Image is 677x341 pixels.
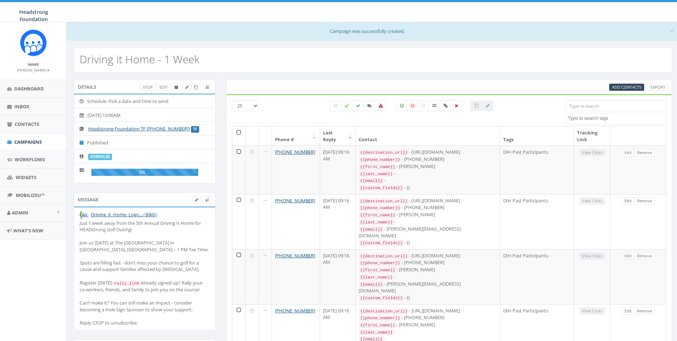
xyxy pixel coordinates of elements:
[185,84,188,90] span: Edit Campaign Title
[12,209,28,216] span: Admin
[359,185,404,191] code: {{custom_fields}}
[74,80,216,94] div: Details
[359,314,497,321] div: - [PHONE_NUMBER]
[634,252,655,260] a: Remove
[359,226,497,239] div: - [PERSON_NAME][EMAIL_ADDRESS][DOMAIN_NAME]
[568,115,666,122] textarea: Search
[80,140,87,145] i: Published
[566,100,666,111] input: Type to search
[13,227,43,234] span: What's New
[670,27,674,35] button: Close
[88,154,112,160] label: scheduled
[634,197,655,205] a: Remove
[14,85,44,92] span: Dashboard
[74,108,215,122] li: [DATE] 10:00AM
[194,84,198,90] span: Clone Campaign
[275,197,315,204] a: [PHONE_NUMBER]
[359,204,497,211] div: - [PHONE_NUMBER]
[74,94,215,108] li: Schedule: Pick a date and time to send
[359,260,401,266] code: {{phone_number}}
[359,308,409,315] code: {{destination_url}}
[330,100,341,111] label: Pending
[157,84,171,91] a: Edit
[612,84,641,90] span: CSV files only
[634,149,655,157] a: Remove
[206,84,209,90] span: View Campaign Delivery Statistics
[140,84,156,91] a: Stop
[320,194,356,249] td: [DATE] 09:16 AM
[375,100,387,111] label: Bounced
[500,249,574,304] td: DIH Past Participants
[175,84,178,90] span: Archive Campaign
[359,281,497,294] div: - [PERSON_NAME][EMAIL_ADDRESS][DOMAIN_NAME]
[91,169,198,176] div: 0%
[16,192,45,198] span: MobilizeU™
[359,157,401,163] code: {{phone_number}}
[74,192,216,207] div: Message
[500,127,574,145] th: Tags
[74,135,215,150] li: Published
[113,280,141,287] code: rally_link
[500,194,574,249] td: DIH Past Participants
[356,127,500,145] th: Contact
[359,171,394,177] code: {{last_name}}
[359,321,497,328] div: - [PERSON_NAME]
[80,99,87,104] i: Schedule: Pick a date and time to send
[407,100,418,111] label: Negative
[428,100,440,111] label: Mixed
[195,197,198,202] span: Edit Campaign Body
[359,294,497,301] div: - {}
[28,62,39,67] small: Name
[396,100,408,111] label: Positive
[612,84,641,90] span: Add Contacts
[359,315,401,321] code: {{phone_number}}
[670,26,674,36] span: ×
[340,100,353,111] label: Sending
[363,100,375,111] label: Replied
[359,252,497,260] div: - [URL][DOMAIN_NAME]
[275,307,315,314] a: [PHONE_NUMBER]
[359,328,497,336] div: -
[359,163,497,170] div: - [PERSON_NAME]
[609,84,644,91] a: Add Contacts
[648,84,668,91] a: Export
[622,307,635,315] a: Edit
[19,9,48,23] span: Headstrong Foundation
[359,149,409,156] code: {{destination_url}}
[500,145,574,194] td: DIH Past Participants
[359,170,497,177] div: -
[88,125,190,132] a: Headstrong Foundation TF [[PHONE_NUMBER]]
[16,174,36,181] span: Widgets
[359,197,497,204] div: - [URL][DOMAIN_NAME]
[275,149,315,155] a: [PHONE_NUMBER]
[359,184,497,191] div: - {}
[622,149,635,157] a: Edit
[359,240,404,246] code: {{custom_fields}}
[359,226,384,233] code: {{email}}
[359,273,497,281] div: -
[320,249,356,304] td: [DATE] 09:16 AM
[622,197,635,205] a: Edit
[359,253,409,260] code: {{destination_url}}
[359,274,394,281] code: {{last_name}}
[275,252,315,259] a: [PHONE_NUMBER]
[359,177,497,184] div: -
[359,156,497,163] div: - [PHONE_NUMBER]
[17,68,50,73] small: [PERSON_NAME]
[17,66,50,73] a: [PERSON_NAME]
[359,266,497,273] div: - [PERSON_NAME]
[418,100,429,111] label: Neutral
[359,281,384,288] code: {{email}}
[359,198,409,204] code: {{destination_url}}
[451,100,462,111] label: Removed
[622,252,635,260] a: Edit
[80,220,210,326] div: Just 1 week away from the 5th Annual Driving It Home for HEADstrong Golf Outing! Join us [DATE] a...
[272,127,320,145] th: Phone #: activate to sort column ascending
[359,149,497,156] div: - [URL][DOMAIN_NAME]
[359,239,497,246] div: - {}
[191,126,199,133] label: TF
[359,178,384,184] code: {{email}}
[359,164,396,170] code: {{first_name}}
[440,100,451,111] label: Link Clicked
[359,295,404,301] code: {{custom_fields}}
